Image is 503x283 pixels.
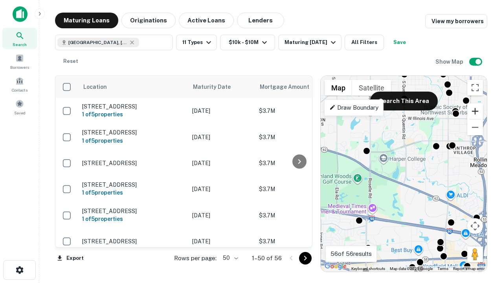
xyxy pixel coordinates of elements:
span: Borrowers [10,64,29,70]
img: capitalize-icon.png [13,6,28,22]
iframe: Chat Widget [464,220,503,258]
p: [DATE] [192,159,251,167]
p: [DATE] [192,133,251,141]
h6: 1 of 5 properties [82,110,184,119]
div: Maturing [DATE] [285,38,338,47]
div: 0 0 [321,76,487,272]
img: Google [323,261,349,272]
p: $3.7M [259,237,338,246]
h6: 1 of 5 properties [82,215,184,223]
span: Contacts [12,87,28,93]
button: Map camera controls [467,218,483,234]
button: Show satellite imagery [352,80,391,96]
a: Search [2,28,37,49]
p: $3.7M [259,107,338,115]
button: Originations [121,13,176,28]
p: Draw Boundary [329,103,378,112]
span: Search [13,41,27,48]
h6: 1 of 5 properties [82,188,184,197]
p: [STREET_ADDRESS] [82,160,184,167]
p: 1–50 of 56 [252,254,282,263]
p: Rows per page: [174,254,217,263]
p: [STREET_ADDRESS] [82,181,184,188]
a: Borrowers [2,51,37,72]
p: $3.7M [259,211,338,220]
p: [DATE] [192,237,251,246]
div: 50 [220,252,239,264]
button: 11 Types [176,35,217,50]
button: Keyboard shortcuts [351,266,385,272]
p: $3.7M [259,185,338,193]
p: [DATE] [192,211,251,220]
button: Export [55,252,86,264]
th: Location [78,76,188,98]
button: Maturing [DATE] [278,35,341,50]
a: Saved [2,96,37,118]
p: $3.7M [259,133,338,141]
button: Search This Area [370,92,438,110]
button: Zoom in [467,103,483,119]
span: Location [83,82,107,92]
button: Reset [58,53,83,69]
button: All Filters [345,35,384,50]
button: Show street map [325,80,352,96]
span: Map data ©2025 Google [390,266,433,271]
button: Go to next page [299,252,312,265]
button: Lenders [237,13,284,28]
th: Mortgage Amount [255,76,341,98]
span: [GEOGRAPHIC_DATA], [GEOGRAPHIC_DATA] [68,39,127,46]
p: [DATE] [192,185,251,193]
p: [DATE] [192,107,251,115]
a: View my borrowers [425,14,487,28]
h6: Show Map [435,57,464,66]
p: [STREET_ADDRESS] [82,129,184,136]
a: Open this area in Google Maps (opens a new window) [323,261,349,272]
a: Report a map error [453,266,485,271]
p: 56 of 56 results [330,249,372,259]
button: Maturing Loans [55,13,118,28]
p: [STREET_ADDRESS] [82,238,184,245]
button: Toggle fullscreen view [467,80,483,96]
button: Zoom out [467,119,483,135]
a: Contacts [2,74,37,95]
span: Mortgage Amount [260,82,319,92]
button: $10k - $10M [220,35,275,50]
span: Maturity Date [193,82,241,92]
a: Terms (opens in new tab) [437,266,448,271]
p: [STREET_ADDRESS] [82,208,184,215]
th: Maturity Date [188,76,255,98]
span: Saved [14,110,26,116]
h6: 1 of 5 properties [82,136,184,145]
p: $3.7M [259,159,338,167]
p: [STREET_ADDRESS] [82,103,184,110]
button: Active Loans [179,13,234,28]
button: Save your search to get updates of matches that match your search criteria. [387,35,412,50]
